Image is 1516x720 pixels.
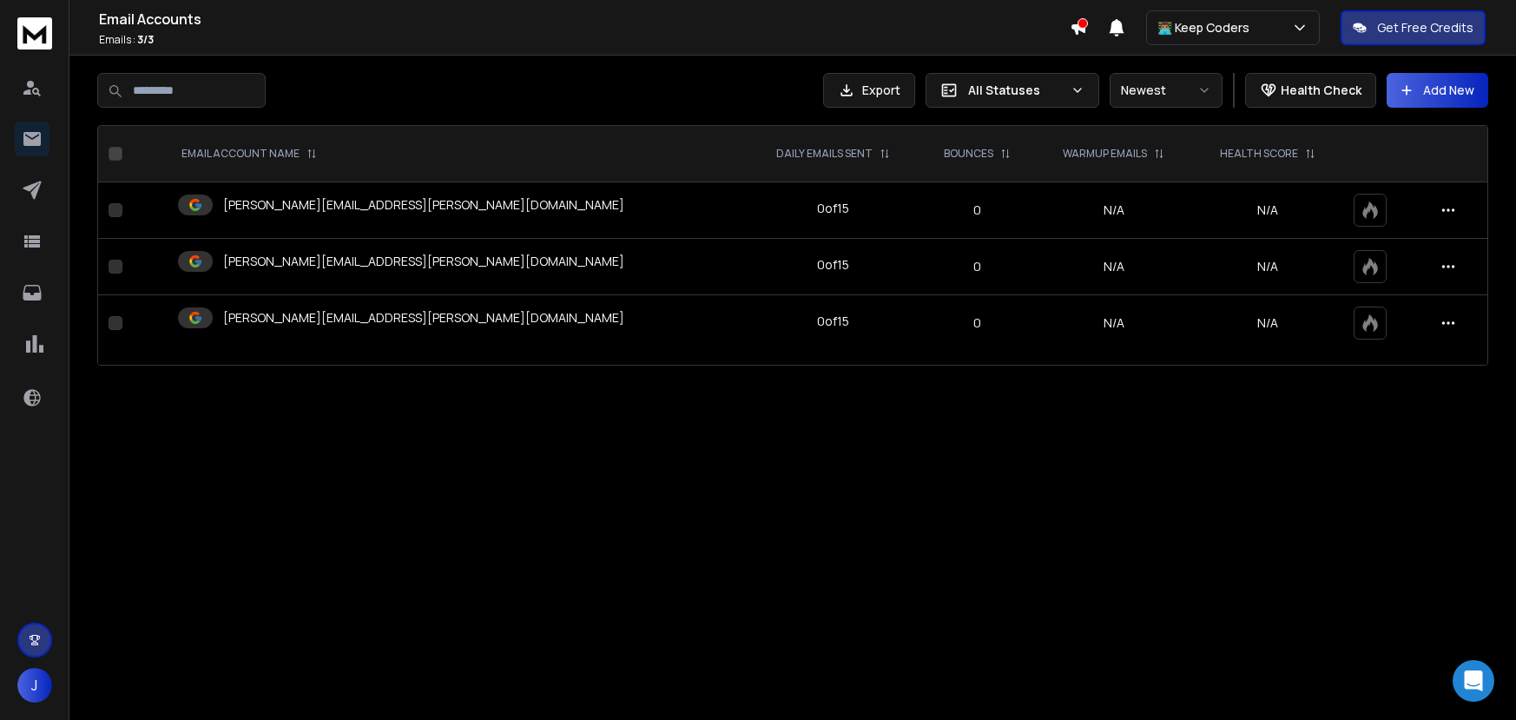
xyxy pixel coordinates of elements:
p: WARMUP EMAILS [1063,147,1147,161]
p: N/A [1203,201,1333,219]
p: 0 [930,258,1025,275]
div: EMAIL ACCOUNT NAME [181,147,317,161]
span: 3 / 3 [137,32,154,47]
p: All Statuses [968,82,1064,99]
div: Open Intercom Messenger [1453,660,1494,702]
p: N/A [1203,314,1333,332]
p: DAILY EMAILS SENT [776,147,873,161]
button: Add New [1387,73,1488,108]
img: logo [17,17,52,50]
p: 0 [930,201,1025,219]
p: [PERSON_NAME][EMAIL_ADDRESS][PERSON_NAME][DOMAIN_NAME] [223,253,624,270]
div: 0 of 15 [817,200,849,217]
p: Emails : [99,33,1070,47]
p: HEALTH SCORE [1220,147,1298,161]
p: N/A [1203,258,1333,275]
p: [PERSON_NAME][EMAIL_ADDRESS][PERSON_NAME][DOMAIN_NAME] [223,309,624,327]
td: N/A [1035,295,1193,352]
div: 0 of 15 [817,313,849,330]
button: Health Check [1245,73,1376,108]
td: N/A [1035,182,1193,239]
p: Get Free Credits [1377,19,1473,36]
div: 0 of 15 [817,256,849,274]
h1: Email Accounts [99,9,1070,30]
button: Newest [1110,73,1223,108]
p: BOUNCES [944,147,993,161]
button: Export [823,73,915,108]
p: 👨🏽‍💻 Keep Coders [1157,19,1256,36]
p: 0 [930,314,1025,332]
p: Health Check [1281,82,1361,99]
button: Get Free Credits [1341,10,1486,45]
button: J [17,668,52,703]
p: [PERSON_NAME][EMAIL_ADDRESS][PERSON_NAME][DOMAIN_NAME] [223,196,624,214]
td: N/A [1035,239,1193,295]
